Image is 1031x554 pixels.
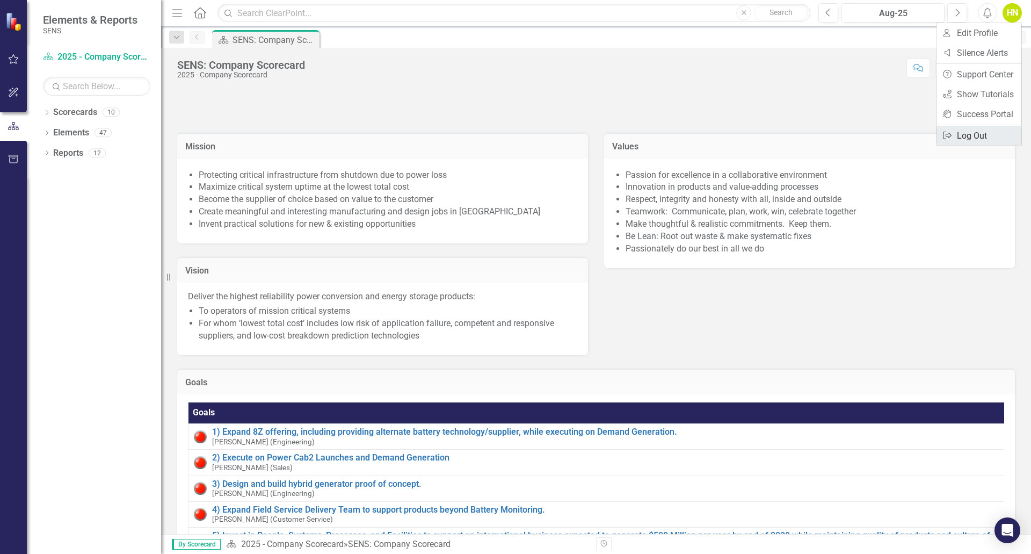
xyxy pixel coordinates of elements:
[212,453,1000,463] a: 2) Execute on Power Cab2 Launches and Demand Generation
[43,26,137,35] small: SENS
[199,206,577,218] li: Create meaningful and interesting manufacturing and design jobs in [GEOGRAPHIC_DATA]
[199,218,577,231] li: Invent practical solutions for new & existing opportunities
[626,206,1004,218] li: Teamwork: Communicate, plan, work, win, celebrate together
[53,147,83,160] a: Reports
[212,490,315,498] small: [PERSON_NAME] (Engineering)
[1003,3,1022,23] button: HN
[754,5,808,20] button: Search
[194,508,207,521] img: Red: Critical Issues/Off-Track
[626,218,1004,231] li: Make thoughtful & realistic commitments. Keep them.
[212,427,1000,437] a: 1) Expand 8Z offering, including providing alternate battery technology/supplier, while executing...
[841,3,945,23] button: Aug-25
[936,64,1021,84] a: Support Center
[769,8,793,17] span: Search
[226,538,588,551] div: »
[212,505,1000,515] a: 4) Expand Field Service Delivery Team to support products beyond Battery Monitoring.
[185,378,1007,387] h3: Goals
[348,539,451,549] div: SENS: Company Scorecard
[612,142,1007,152] h3: Values
[233,33,317,47] div: SENS: Company Scorecard
[95,128,112,138] div: 47
[217,4,810,23] input: Search ClearPoint...
[199,305,577,318] li: To operators of mission critical systems
[626,169,1004,182] li: Passion for excellence in a collaborative environment
[212,479,1000,489] a: 3) Design and build hybrid generator proof of concept.
[212,531,1000,550] a: 5) Invest in People, Systems, Processes, and Facilities to support an international business expe...
[199,169,577,182] li: Protecting critical infrastructure from shutdown due to power loss
[43,51,150,63] a: 2025 - Company Scorecard
[936,104,1021,124] a: Success Portal
[177,71,305,79] div: 2025 - Company Scorecard
[103,108,120,117] div: 10
[53,127,89,139] a: Elements
[626,243,1004,255] li: Passionately do our best in all we do
[43,13,137,26] span: Elements & Reports
[5,12,24,31] img: ClearPoint Strategy
[936,84,1021,104] a: Show Tutorials
[89,148,106,157] div: 12
[626,193,1004,206] li: Respect, integrity and honesty with all, inside and outside
[177,59,305,71] div: SENS: Company Scorecard
[936,126,1021,146] a: Log Out
[194,482,207,495] img: Red: Critical Issues/Off-Track
[194,430,207,443] img: Red: Critical Issues/Off-Track
[199,193,577,206] li: Become the supplier of choice based on value to the customer
[185,142,580,152] h3: Mission
[994,517,1020,543] div: Open Intercom Messenger
[212,515,333,523] small: [PERSON_NAME] (Customer Service)
[172,539,221,550] span: By Scorecard
[188,291,577,303] p: Deliver the highest reliability power conversion and energy storage products:
[53,106,97,119] a: Scorecards
[845,7,941,20] div: Aug-25
[936,23,1021,43] a: Edit Profile
[43,77,150,96] input: Search Below...
[626,181,1004,193] li: Innovation in products and value-adding processes
[199,318,577,342] li: For whom ‘lowest total cost’ includes low risk of application failure, competent and responsive s...
[194,456,207,469] img: Red: Critical Issues/Off-Track
[212,464,293,472] small: [PERSON_NAME] (Sales)
[199,181,577,193] li: Maximize critical system uptime at the lowest total cost
[936,43,1021,63] a: Silence Alerts
[626,231,1004,243] li: Be Lean: Root out waste & make systematic fixes
[212,438,315,446] small: [PERSON_NAME] (Engineering)
[185,266,580,276] h3: Vision
[241,539,344,549] a: 2025 - Company Scorecard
